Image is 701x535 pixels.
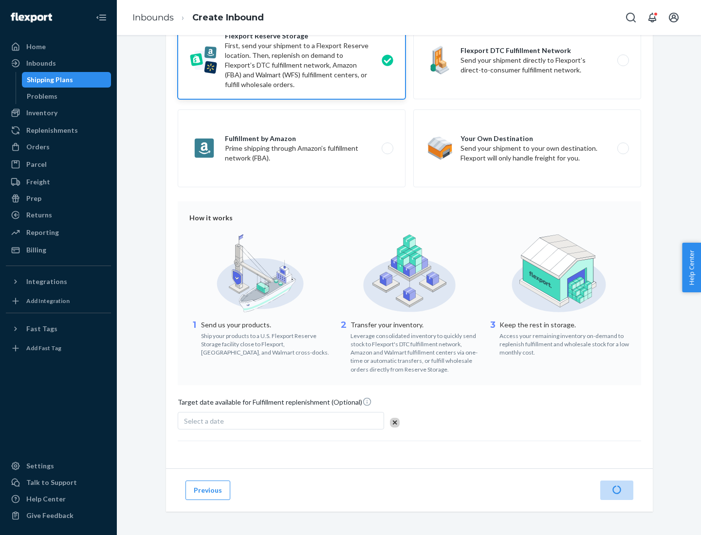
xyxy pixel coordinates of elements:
[6,207,111,223] a: Returns
[26,125,78,135] div: Replenishments
[26,228,59,237] div: Reporting
[6,321,111,337] button: Fast Tags
[201,330,331,357] div: Ship your products to a U.S. Flexport Reserve Storage facility close to Flexport, [GEOGRAPHIC_DAT...
[6,274,111,289] button: Integrations
[11,13,52,22] img: Flexport logo
[6,39,111,54] a: Home
[26,324,57,334] div: Fast Tags
[26,277,67,286] div: Integrations
[664,8,683,27] button: Open account menu
[185,481,230,500] button: Previous
[6,293,111,309] a: Add Integration
[26,461,54,471] div: Settings
[22,72,111,88] a: Shipping Plans
[6,508,111,523] button: Give Feedback
[26,210,52,220] div: Returns
[499,330,629,357] div: Access your remaining inventory on-demand to replenish fulfillment and wholesale stock for a low ...
[22,89,111,104] a: Problems
[6,340,111,356] a: Add Fast Tag
[189,319,199,357] div: 1
[6,191,111,206] a: Prep
[350,320,480,330] p: Transfer your inventory.
[26,160,47,169] div: Parcel
[6,157,111,172] a: Parcel
[92,8,111,27] button: Close Navigation
[26,511,74,520] div: Give Feedback
[26,108,57,118] div: Inventory
[6,174,111,190] a: Freight
[350,330,480,374] div: Leverage consolidated inventory to quickly send stock to Flexport's DTC fulfillment network, Amaz...
[26,42,46,52] div: Home
[600,481,633,500] button: Next
[643,8,662,27] button: Open notifications
[621,8,641,27] button: Open Search Box
[26,177,50,187] div: Freight
[6,242,111,258] a: Billing
[6,123,111,138] a: Replenishments
[6,105,111,121] a: Inventory
[6,55,111,71] a: Inbounds
[26,344,61,352] div: Add Fast Tag
[192,12,264,23] a: Create Inbound
[6,458,111,474] a: Settings
[339,319,349,374] div: 2
[6,225,111,240] a: Reporting
[27,91,57,101] div: Problems
[26,245,46,255] div: Billing
[201,320,331,330] p: Send us your products.
[26,194,41,203] div: Prep
[178,397,372,411] span: Target date available for Fulfillment replenishment (Optional)
[26,297,70,305] div: Add Integration
[26,494,66,504] div: Help Center
[125,3,272,32] ol: breadcrumbs
[184,417,224,425] span: Select a date
[27,75,73,85] div: Shipping Plans
[682,243,701,292] button: Help Center
[26,58,56,68] div: Inbounds
[488,319,498,357] div: 3
[499,320,629,330] p: Keep the rest in storage.
[26,478,77,487] div: Talk to Support
[132,12,174,23] a: Inbounds
[6,139,111,155] a: Orders
[189,213,629,223] div: How it works
[26,142,50,152] div: Orders
[6,475,111,490] a: Talk to Support
[6,491,111,507] a: Help Center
